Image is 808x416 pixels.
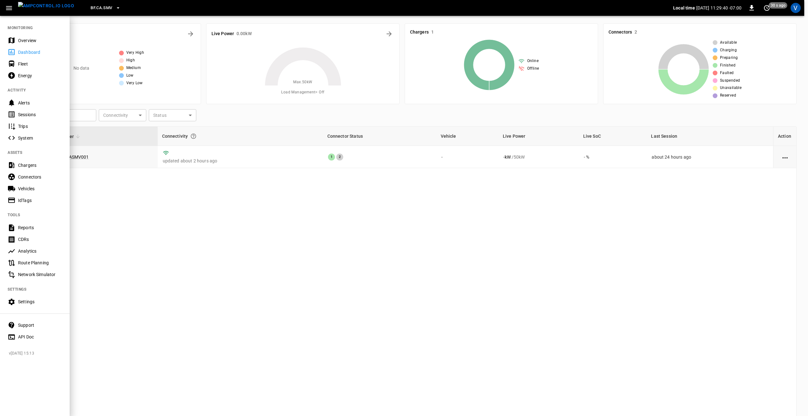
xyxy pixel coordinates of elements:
div: Support [18,322,62,328]
div: Vehicles [18,186,62,192]
div: Network Simulator [18,271,62,278]
p: [DATE] 11:29:40 -07:00 [696,5,742,11]
div: IdTags [18,197,62,204]
div: CDRs [18,236,62,243]
div: Chargers [18,162,62,168]
div: Analytics [18,248,62,254]
span: 30 s ago [769,2,787,9]
div: API Doc [18,334,62,340]
button: set refresh interval [762,3,772,13]
div: Connectors [18,174,62,180]
div: Dashboard [18,49,62,55]
div: Settings [18,299,62,305]
span: v [DATE] 15:13 [9,350,65,357]
div: System [18,135,62,141]
div: Route Planning [18,260,62,266]
div: Alerts [18,100,62,106]
img: ampcontrol.io logo [18,2,74,10]
div: Reports [18,224,62,231]
div: Fleet [18,61,62,67]
span: BF.CA.SMV [91,4,112,12]
p: Local time [673,5,695,11]
div: Energy [18,72,62,79]
div: Trips [18,123,62,129]
div: Sessions [18,111,62,118]
div: profile-icon [791,3,801,13]
div: Overview [18,37,62,44]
